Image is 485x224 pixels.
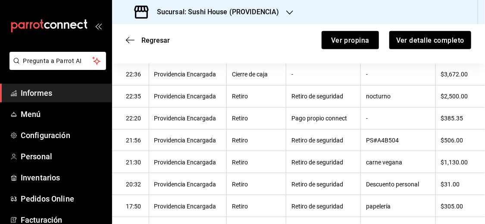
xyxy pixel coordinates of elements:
[154,203,216,210] font: Providencia Encargada
[126,137,141,144] font: 21:56
[441,159,468,166] font: $1,130.00
[126,93,141,100] font: 22:35
[6,63,106,72] a: Pregunta a Parrot AI
[126,159,141,166] font: 21:30
[366,203,391,210] font: papelería
[366,159,402,166] font: carne vegana
[366,71,368,78] font: -
[126,36,170,44] button: Regresar
[232,115,248,122] font: Retiro
[441,93,468,100] font: $2,500.00
[141,36,170,44] font: Regresar
[21,131,70,140] font: Configuración
[154,159,216,166] font: Providencia Encargada
[322,31,379,49] button: Ver propina
[21,193,105,205] span: Pedidos Online
[9,52,106,70] button: Pregunta a Parrot AI
[126,181,141,188] font: 20:32
[232,137,248,144] font: Retiro
[232,203,248,210] font: Retiro
[396,36,464,44] font: Ver detalle completo
[21,110,41,119] font: Menú
[21,173,60,182] font: Inventarios
[232,159,248,166] font: Retiro
[126,203,141,210] font: 17:50
[154,137,216,144] font: Providencia Encargada
[366,93,391,100] font: nocturno
[291,159,343,166] font: Retiro de seguridad
[232,71,268,78] font: Cierre de caja
[366,137,399,144] font: PS#A4B504
[389,31,471,49] button: Ver detalle completo
[441,115,463,122] font: $385.35
[232,93,248,100] font: Retiro
[157,8,279,16] font: Sucursal: Sushi House (PROVIDENCIA)
[331,36,369,44] font: Ver propina
[126,115,141,122] font: 22:20
[232,181,248,188] font: Retiro
[154,115,216,122] font: Providencia Encargada
[154,181,216,188] font: Providencia Encargada
[291,93,343,100] font: Retiro de seguridad
[366,115,368,122] font: -
[291,203,343,210] font: Retiro de seguridad
[441,137,463,144] font: $506.00
[154,93,216,100] font: Providencia Encargada
[126,71,141,78] font: 22:36
[21,152,52,161] font: Personal
[154,71,216,78] font: Providencia Encargada
[291,137,343,144] font: Retiro de seguridad
[441,181,460,188] font: $31.00
[23,57,82,64] font: Pregunta a Parrot AI
[366,181,419,188] font: Descuento personal
[95,22,102,29] button: abrir_cajón_menú
[291,71,293,78] font: -
[291,115,347,122] font: Pago propio connect
[441,71,468,78] font: $3,672.00
[21,88,52,98] font: Informes
[291,181,343,188] font: Retiro de seguridad
[441,203,463,210] font: $305.00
